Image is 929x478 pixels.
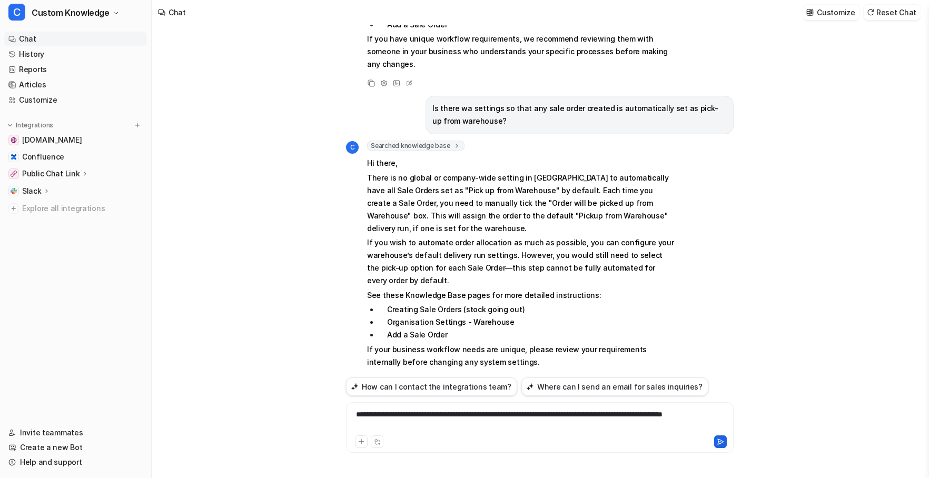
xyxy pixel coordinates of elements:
span: C [346,141,359,154]
a: Explore all integrations [4,201,147,216]
a: Help and support [4,455,147,470]
p: Customize [817,7,855,18]
p: Integrations [16,121,53,130]
a: Customize [4,93,147,107]
p: There is no global or company-wide setting in [GEOGRAPHIC_DATA] to automatically have all Sale Or... [367,172,675,235]
span: [DOMAIN_NAME] [22,135,82,145]
a: History [4,47,147,62]
a: Create a new Bot [4,440,147,455]
p: Hi there, [367,157,675,170]
button: Customize [803,5,859,20]
a: help.cartoncloud.com[DOMAIN_NAME] [4,133,147,147]
span: Explore all integrations [22,200,143,217]
span: Searched knowledge base [367,141,465,151]
p: Public Chat Link [22,168,80,179]
button: Reset Chat [864,5,921,20]
img: reset [867,8,874,16]
a: Reports [4,62,147,77]
img: customize [806,8,814,16]
button: How can I contact the integrations team? [346,377,517,396]
img: Slack [11,188,17,194]
a: Articles [4,77,147,92]
li: Add a Sale Order [379,328,675,341]
p: Is there wa settings so that any sale order created is automatically set as pick-up from warehouse? [432,102,727,127]
span: C [8,4,25,21]
a: Chat [4,32,147,46]
img: explore all integrations [8,203,19,214]
p: Slack [22,186,42,196]
a: ConfluenceConfluence [4,150,147,164]
span: Confluence [22,152,64,162]
a: Invite teammates [4,425,147,440]
img: help.cartoncloud.com [11,137,17,143]
span: Custom Knowledge [32,5,110,20]
div: Chat [169,7,186,18]
p: If you wish to automate order allocation as much as possible, you can configure your warehouse’s ... [367,236,675,287]
img: menu_add.svg [134,122,141,129]
li: Creating Sale Orders (stock going out) [379,303,675,316]
button: Integrations [4,120,56,131]
img: expand menu [6,122,14,129]
button: Where can I send an email for sales inquiries? [521,377,708,396]
img: Public Chat Link [11,171,17,177]
p: If you have unique workflow requirements, we recommend reviewing them with someone in your busine... [367,33,675,71]
img: Confluence [11,154,17,160]
li: Organisation Settings - Warehouse [379,316,675,328]
p: See these Knowledge Base pages for more detailed instructions: [367,289,675,302]
p: If your business workflow needs are unique, please review your requirements internally before cha... [367,343,675,369]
